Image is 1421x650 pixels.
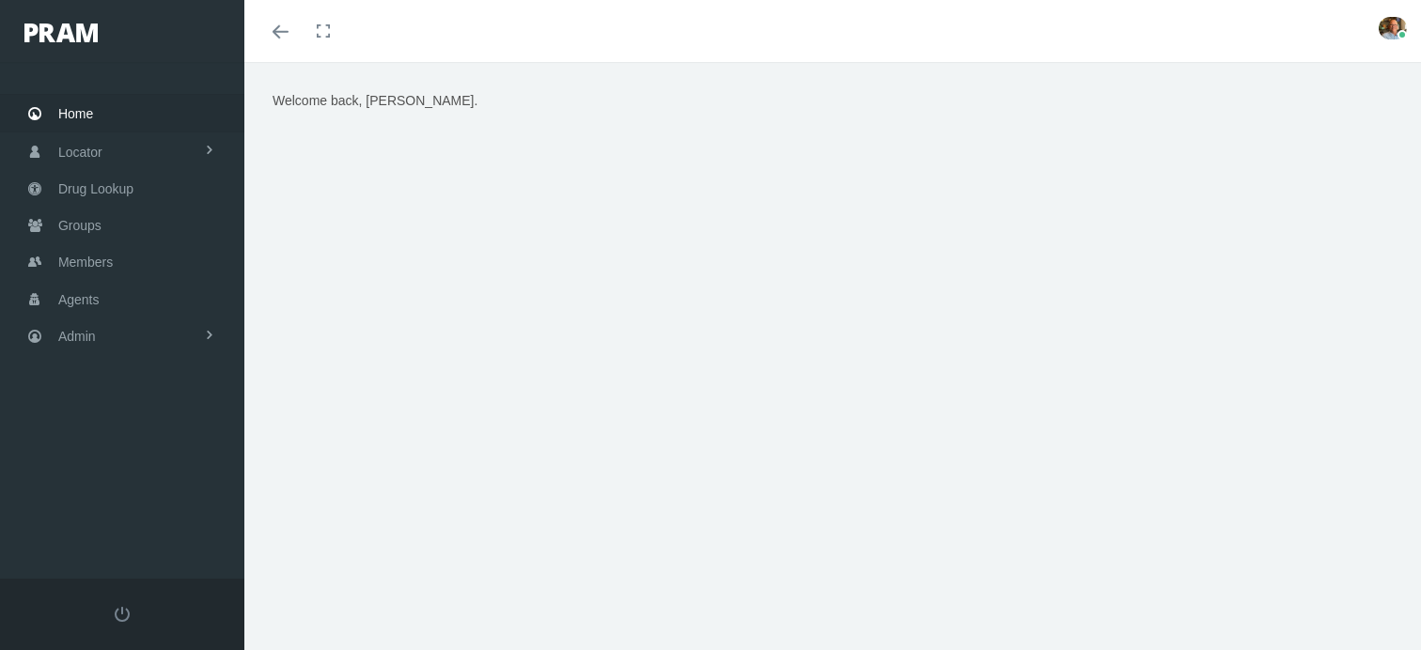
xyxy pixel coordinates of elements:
[58,171,133,207] span: Drug Lookup
[58,208,101,243] span: Groups
[58,318,96,354] span: Admin
[24,23,98,42] img: PRAM_20_x_78.png
[58,244,113,280] span: Members
[58,96,93,132] span: Home
[1379,17,1407,39] img: S_Profile_Picture_15241.jpg
[58,282,100,317] span: Agents
[273,93,477,108] span: Welcome back, [PERSON_NAME].
[58,134,102,170] span: Locator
